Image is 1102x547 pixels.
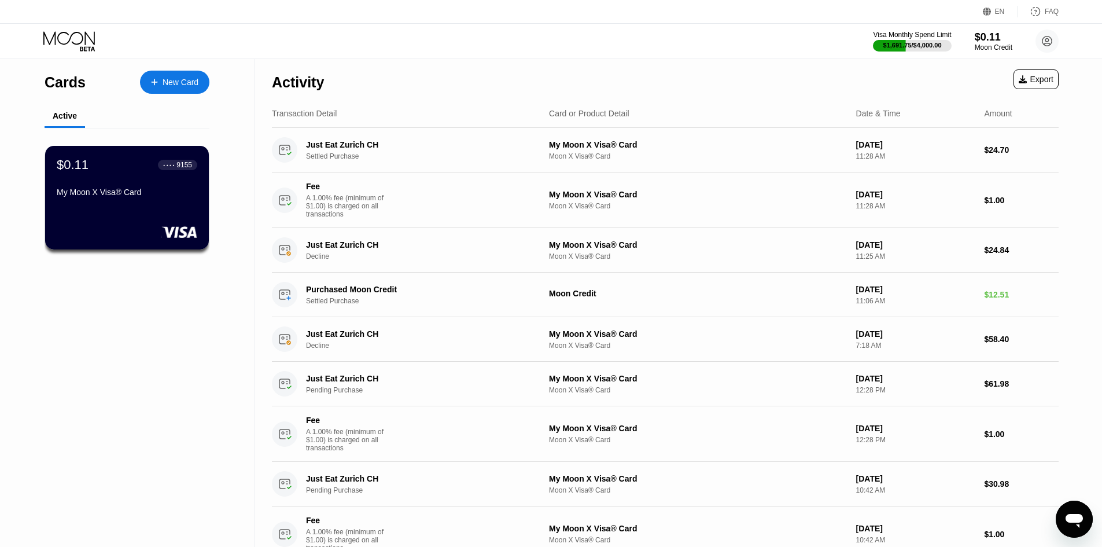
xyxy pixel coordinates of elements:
div: EN [983,6,1018,17]
div: [DATE] [856,424,975,433]
div: FAQ [1018,6,1059,17]
div: Export [1019,75,1053,84]
div: Purchased Moon Credit [306,285,530,294]
div: [DATE] [856,240,975,249]
div: Moon X Visa® Card [549,252,847,260]
div: Date & Time [856,109,901,118]
div: Fee [306,516,387,525]
div: FeeA 1.00% fee (minimum of $1.00) is charged on all transactionsMy Moon X Visa® CardMoon X Visa® ... [272,406,1059,462]
div: ● ● ● ● [163,163,175,167]
div: $30.98 [984,479,1059,489]
div: Export [1013,69,1059,89]
div: [DATE] [856,140,975,149]
div: My Moon X Visa® Card [57,188,197,197]
div: Just Eat Zurich CHDeclineMy Moon X Visa® CardMoon X Visa® Card[DATE]7:18 AM$58.40 [272,317,1059,362]
div: 9155 [176,161,192,169]
div: Moon X Visa® Card [549,386,847,394]
div: Just Eat Zurich CH [306,140,530,149]
iframe: Schaltfläche zum Öffnen des Messaging-Fensters; Konversation läuft [1056,501,1093,538]
div: $61.98 [984,379,1059,388]
div: Moon Credit [549,289,847,298]
div: Moon X Visa® Card [549,202,847,210]
div: A 1.00% fee (minimum of $1.00) is charged on all transactions [306,194,393,218]
div: My Moon X Visa® Card [549,474,847,483]
div: My Moon X Visa® Card [549,140,847,149]
div: Moon X Visa® Card [549,436,847,444]
div: Settled Purchase [306,152,547,160]
div: My Moon X Visa® Card [549,374,847,383]
div: [DATE] [856,374,975,383]
div: $24.84 [984,245,1059,255]
div: Card or Product Detail [549,109,629,118]
div: [DATE] [856,329,975,339]
div: Moon X Visa® Card [549,342,847,350]
div: Moon X Visa® Card [549,152,847,160]
div: Pending Purchase [306,386,547,394]
div: Just Eat Zurich CH [306,374,530,383]
div: Just Eat Zurich CHPending PurchaseMy Moon X Visa® CardMoon X Visa® Card[DATE]10:42 AM$30.98 [272,462,1059,506]
div: Just Eat Zurich CH [306,474,530,483]
div: FeeA 1.00% fee (minimum of $1.00) is charged on all transactionsMy Moon X Visa® CardMoon X Visa® ... [272,172,1059,228]
div: My Moon X Visa® Card [549,190,847,199]
div: Transaction Detail [272,109,337,118]
div: [DATE] [856,524,975,533]
div: Just Eat Zurich CHSettled PurchaseMy Moon X Visa® CardMoon X Visa® Card[DATE]11:28 AM$24.70 [272,128,1059,172]
div: Visa Monthly Spend Limit [873,31,951,39]
div: $0.11Moon Credit [975,31,1012,52]
div: Active [53,111,77,120]
div: $24.70 [984,145,1059,155]
div: 11:28 AM [856,202,975,210]
div: My Moon X Visa® Card [549,424,847,433]
div: $1.00 [984,530,1059,539]
div: New Card [163,78,198,87]
div: Pending Purchase [306,486,547,494]
div: New Card [140,71,209,94]
div: [DATE] [856,285,975,294]
div: 10:42 AM [856,486,975,494]
div: Fee [306,416,387,425]
div: $1.00 [984,429,1059,439]
div: Just Eat Zurich CHPending PurchaseMy Moon X Visa® CardMoon X Visa® Card[DATE]12:28 PM$61.98 [272,362,1059,406]
div: 11:06 AM [856,297,975,305]
div: Visa Monthly Spend Limit$1,691.75/$4,000.00 [873,31,951,52]
div: 11:28 AM [856,152,975,160]
div: $0.11 [975,31,1012,43]
div: $0.11● ● ● ●9155My Moon X Visa® Card [45,146,209,249]
div: 7:18 AM [856,342,975,350]
div: My Moon X Visa® Card [549,240,847,249]
div: EN [995,8,1005,16]
div: Activity [272,74,324,91]
div: Decline [306,252,547,260]
div: $1.00 [984,196,1059,205]
div: $58.40 [984,335,1059,344]
div: [DATE] [856,474,975,483]
div: Fee [306,182,387,191]
div: 12:28 PM [856,436,975,444]
div: My Moon X Visa® Card [549,524,847,533]
div: A 1.00% fee (minimum of $1.00) is charged on all transactions [306,428,393,452]
div: [DATE] [856,190,975,199]
div: Just Eat Zurich CH [306,240,530,249]
div: Moon X Visa® Card [549,486,847,494]
div: Moon Credit [975,43,1012,52]
div: Purchased Moon CreditSettled PurchaseMoon Credit[DATE]11:06 AM$12.51 [272,273,1059,317]
div: $1,691.75 / $4,000.00 [883,42,942,49]
div: Decline [306,342,547,350]
div: 12:28 PM [856,386,975,394]
div: Just Eat Zurich CH [306,329,530,339]
div: $12.51 [984,290,1059,299]
div: 11:25 AM [856,252,975,260]
div: Moon X Visa® Card [549,536,847,544]
div: FAQ [1045,8,1059,16]
div: My Moon X Visa® Card [549,329,847,339]
div: Settled Purchase [306,297,547,305]
div: Just Eat Zurich CHDeclineMy Moon X Visa® CardMoon X Visa® Card[DATE]11:25 AM$24.84 [272,228,1059,273]
div: Cards [45,74,86,91]
div: Amount [984,109,1012,118]
div: 10:42 AM [856,536,975,544]
div: $0.11 [57,157,89,172]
